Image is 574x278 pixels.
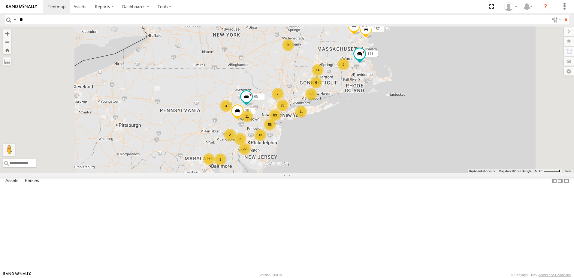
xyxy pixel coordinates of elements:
[3,46,11,54] button: Zoom Home
[374,27,380,31] span: 157
[13,15,17,24] label: Search Query
[563,177,569,185] label: Hide Summary Table
[2,177,21,185] label: Assets
[254,129,266,141] div: 13
[269,109,281,121] div: 83
[312,64,324,76] div: 14
[3,144,15,156] button: Drag Pegman onto the map to open Street View
[564,67,574,76] label: Map Settings
[535,169,543,173] span: 50 km
[260,273,282,277] div: Version: 308.01
[469,169,495,173] button: Keyboard shortcuts
[337,58,349,70] div: 8
[305,88,317,100] div: 5
[310,76,322,88] div: 6
[539,273,571,277] a: Terms and Conditions
[203,153,215,165] div: 7
[541,2,550,11] i: ?
[6,5,37,9] img: rand-logo.svg
[295,106,307,118] div: 11
[565,170,571,172] a: Terms (opens in new tab)
[3,38,11,46] button: Zoom out
[3,272,31,278] a: Visit our Website
[557,177,563,185] label: Dock Summary Table to the Right
[367,52,373,56] span: 111
[282,39,294,51] div: 3
[220,100,232,112] div: 4
[245,109,251,113] span: 251
[239,143,251,155] div: 22
[254,94,258,99] span: 65
[241,110,253,122] div: 11
[549,15,562,24] label: Search Filter Options
[499,169,531,173] span: Map data ©2025 Google
[264,119,276,131] div: 58
[3,29,11,38] button: Zoom in
[234,133,246,145] div: 2
[276,99,289,111] div: 25
[214,153,226,165] div: 9
[551,177,557,185] label: Dock Summary Table to the Left
[22,177,42,185] label: Fences
[502,2,519,11] div: Leo Nunez
[224,129,236,141] div: 2
[533,169,562,173] button: Map Scale: 50 km per 52 pixels
[272,88,284,100] div: 7
[511,273,571,277] div: © Copyright 2025 -
[3,57,11,66] label: Measure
